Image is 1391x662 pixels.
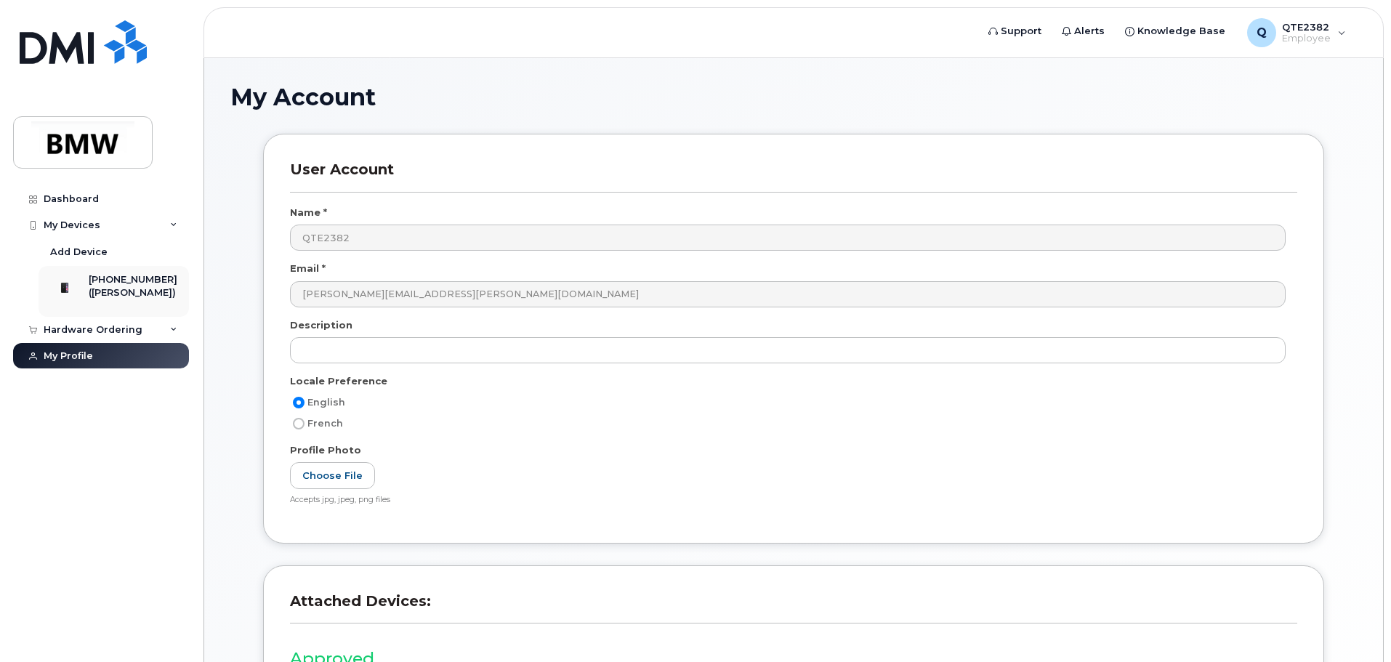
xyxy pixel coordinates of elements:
[307,397,345,408] span: English
[293,397,305,408] input: English
[290,206,327,219] label: Name *
[293,418,305,429] input: French
[290,318,352,332] label: Description
[290,592,1297,623] h3: Attached Devices:
[290,374,387,388] label: Locale Preference
[290,443,361,457] label: Profile Photo
[290,161,1297,192] h3: User Account
[1328,599,1380,651] iframe: Messenger Launcher
[307,418,343,429] span: French
[290,262,326,275] label: Email *
[230,84,1357,110] h1: My Account
[290,495,1286,506] div: Accepts jpg, jpeg, png files
[290,462,375,489] label: Choose File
